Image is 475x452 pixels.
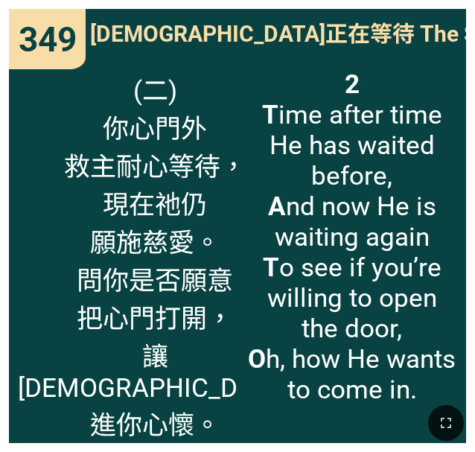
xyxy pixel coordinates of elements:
[268,191,286,222] b: A
[246,69,457,405] span: ime after time He has waited before, nd now He is waiting again o see if you’re willing to open t...
[263,252,279,283] b: T
[248,344,266,375] b: O
[19,19,77,60] span: 349
[18,69,292,442] span: (二) 你心門外 救主耐心等待， 現在祂仍 願施慈愛。 問你是否願意 把心門打開， 讓[DEMOGRAPHIC_DATA]進你心懷。
[345,69,360,100] b: 2
[262,100,278,130] b: T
